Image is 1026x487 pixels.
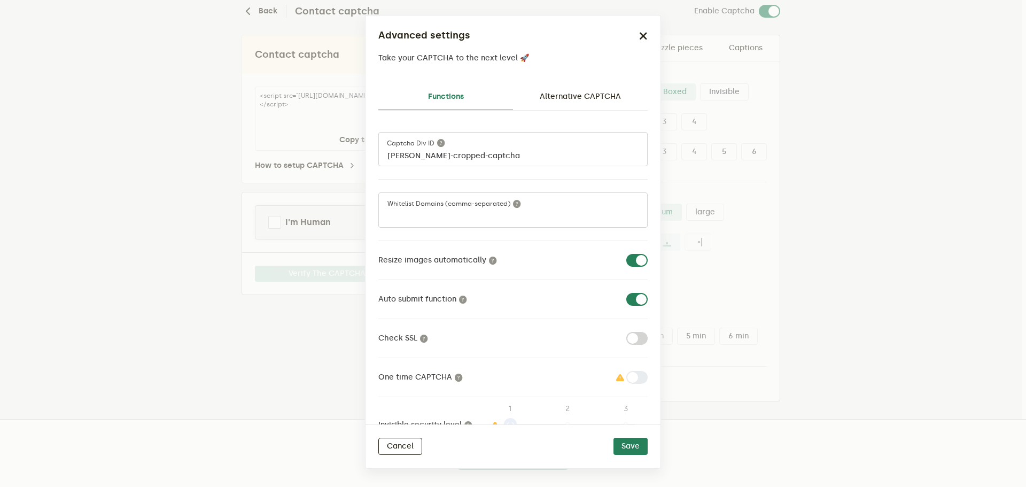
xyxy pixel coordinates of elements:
[376,254,500,267] label: Resize images automatically
[387,138,445,148] label: Captcha div ID
[613,438,648,455] button: Save
[378,132,648,166] input: Captcha div ID
[378,84,513,111] a: Functions
[378,28,470,43] h2: Advanced settings
[378,54,529,63] p: Take your CAPTCHA to the next level 🚀
[378,438,422,455] button: Cancel
[376,332,431,345] span: Check SSL
[376,371,465,384] span: One time CAPTCHA
[387,199,521,208] label: Whitelist Domains (comma-separated)
[513,84,648,110] a: Alternative CAPTCHA
[376,293,470,306] span: Auto submit function
[376,410,475,440] span: Invisible security level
